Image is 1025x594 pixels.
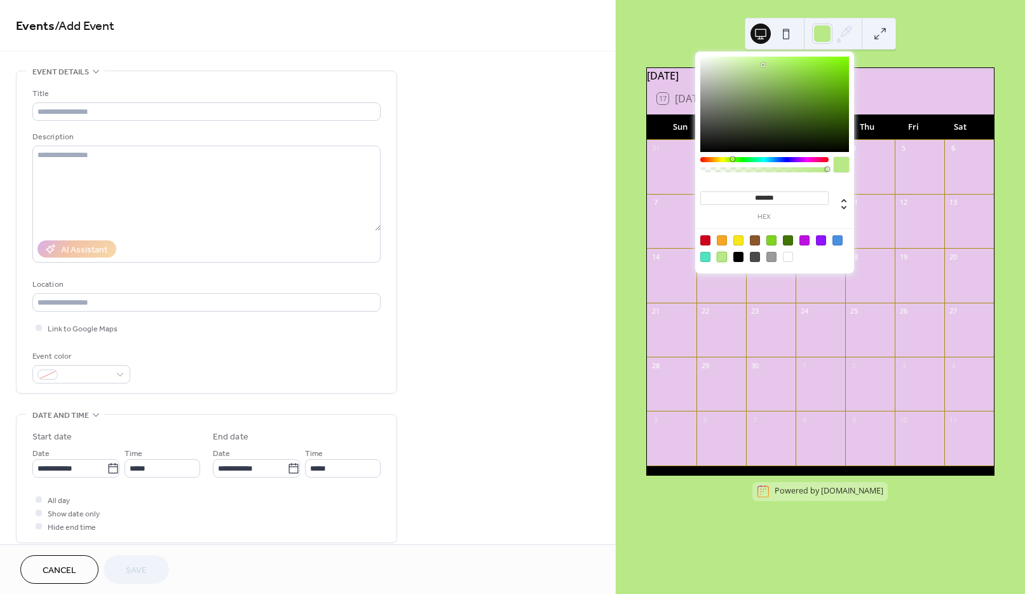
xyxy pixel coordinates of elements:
[657,114,703,140] div: Sun
[849,415,859,424] div: 9
[775,486,883,497] div: Powered by
[783,235,793,245] div: #417505
[32,431,72,444] div: Start date
[48,494,70,508] span: All day
[651,415,660,424] div: 5
[651,144,660,153] div: 31
[20,555,98,584] button: Cancel
[948,415,958,424] div: 11
[849,307,859,316] div: 25
[700,415,710,424] div: 6
[32,447,50,460] span: Date
[799,361,809,370] div: 1
[43,564,76,577] span: Cancel
[899,361,908,370] div: 3
[821,486,883,497] a: [DOMAIN_NAME]
[948,252,958,261] div: 20
[899,415,908,424] div: 10
[32,130,378,144] div: Description
[948,198,958,207] div: 13
[948,307,958,316] div: 27
[647,68,994,83] div: [DATE]
[766,252,777,262] div: #9B9B9B
[733,235,743,245] div: #F8E71C
[832,235,843,245] div: #4A90E2
[700,235,710,245] div: #D0021B
[948,361,958,370] div: 4
[750,361,759,370] div: 30
[16,14,55,39] a: Events
[48,521,96,534] span: Hide end time
[717,235,727,245] div: #F5A623
[48,322,118,336] span: Link to Google Maps
[948,144,958,153] div: 6
[55,14,114,39] span: / Add Event
[750,235,760,245] div: #8B572A
[651,361,660,370] div: 28
[766,235,777,245] div: #7ED321
[799,307,809,316] div: 24
[750,307,759,316] div: 23
[32,409,89,422] span: Date and time
[305,447,323,460] span: Time
[32,66,89,79] span: Event details
[899,144,908,153] div: 5
[651,307,660,316] div: 21
[849,361,859,370] div: 2
[783,252,793,262] div: #FFFFFF
[651,198,660,207] div: 7
[700,252,710,262] div: #50E3C2
[733,252,743,262] div: #000000
[213,431,248,444] div: End date
[899,307,908,316] div: 26
[125,447,142,460] span: Time
[32,87,378,100] div: Title
[799,235,810,245] div: #BD10E0
[799,415,809,424] div: 8
[899,198,908,207] div: 12
[816,235,826,245] div: #9013FE
[750,415,759,424] div: 7
[717,252,727,262] div: #B8E986
[32,278,378,291] div: Location
[700,361,710,370] div: 29
[700,214,829,221] label: hex
[700,307,710,316] div: 22
[48,508,100,521] span: Show date only
[844,114,890,140] div: Thu
[213,447,230,460] span: Date
[899,252,908,261] div: 19
[750,252,760,262] div: #4A4A4A
[32,350,128,363] div: Event color
[937,114,984,140] div: Sat
[651,252,660,261] div: 14
[890,114,937,140] div: Fri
